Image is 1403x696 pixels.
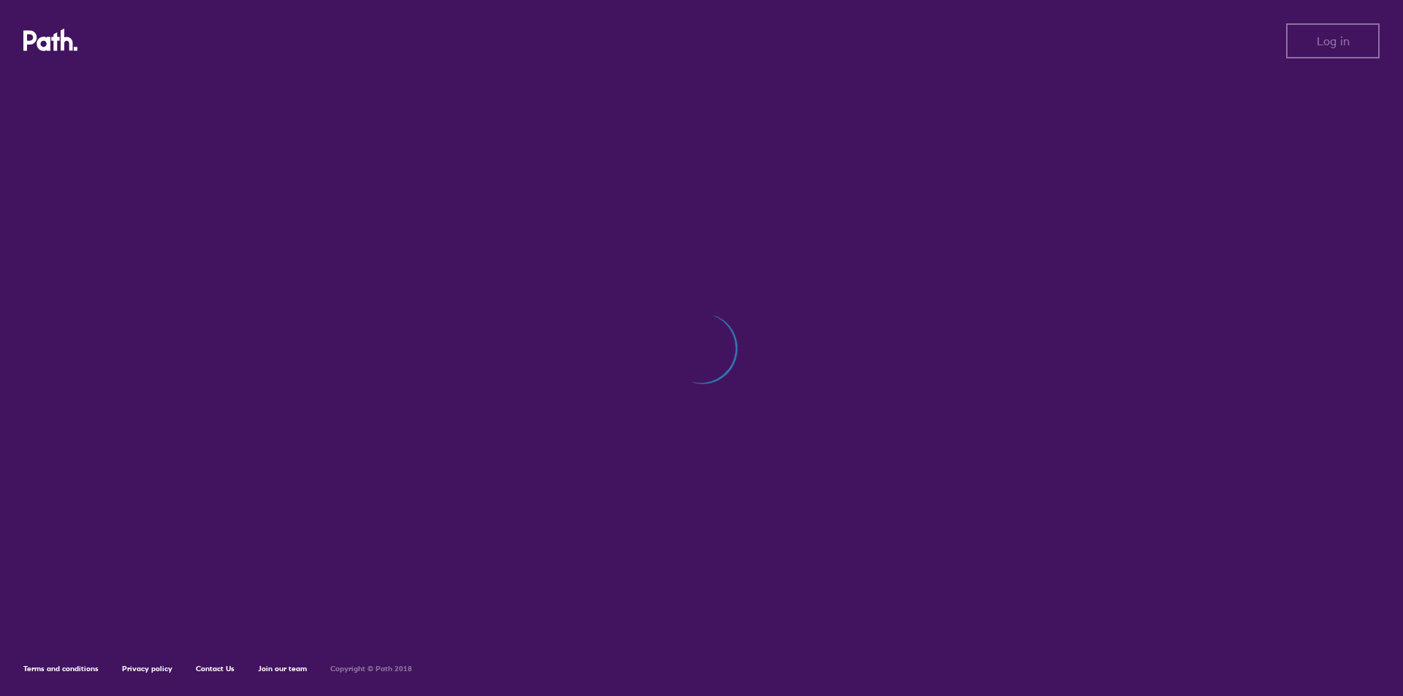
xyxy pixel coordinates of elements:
[23,664,99,673] a: Terms and conditions
[1286,23,1380,58] button: Log in
[196,664,235,673] a: Contact Us
[258,664,307,673] a: Join our team
[330,665,412,673] h6: Copyright © Path 2018
[1317,34,1350,47] span: Log in
[122,664,172,673] a: Privacy policy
